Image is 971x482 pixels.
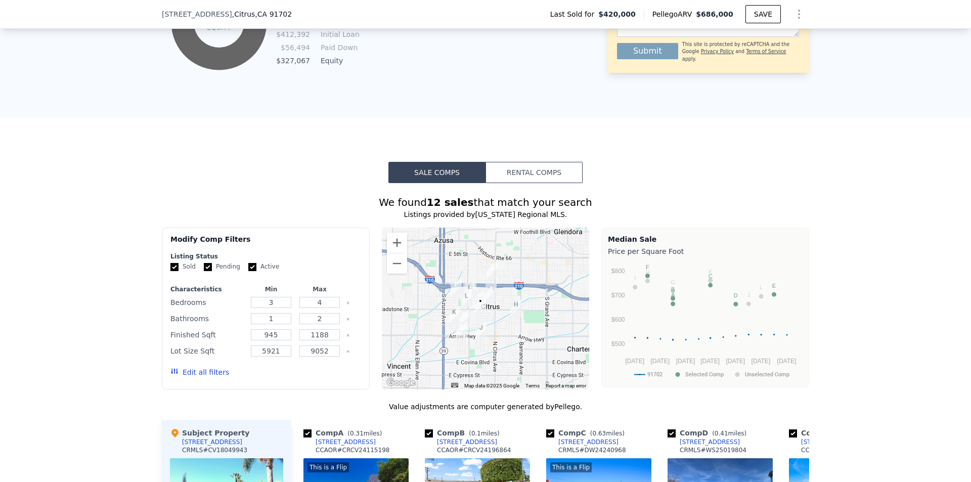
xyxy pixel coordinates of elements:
[475,323,487,340] div: 1450 N Aldenville Ave
[387,233,407,253] button: Zoom in
[459,310,470,327] div: 5330 N Heathdale Ave
[451,383,458,387] button: Keyboard shortcuts
[463,282,474,299] div: 18013 E Bellefont Dr
[170,263,179,271] input: Sold
[170,312,245,326] div: Bathrooms
[456,322,467,339] div: 611 W Alcross St
[425,438,497,446] a: [STREET_ADDRESS]
[646,264,649,270] text: F
[650,358,670,365] text: [DATE]
[346,349,350,354] button: Clear
[671,279,675,285] text: G
[437,438,497,446] div: [STREET_ADDRESS]
[473,291,484,309] div: 18302 E Ghent St
[608,234,803,244] div: Median Sale
[437,446,511,454] div: CCAOR # CRCV24196864
[249,285,293,293] div: Min
[485,162,583,183] button: Rental Comps
[384,376,418,389] a: Open this area in Google Maps (opens a new window)
[696,10,733,18] span: $686,000
[204,262,240,271] label: Pending
[745,371,789,378] text: Unselected Comp
[546,383,586,388] a: Report a map error
[645,269,649,275] text: H
[350,430,364,437] span: 0.31
[789,438,861,446] a: [STREET_ADDRESS]
[485,284,497,301] div: 18454 E Bellefont Dr
[685,371,724,378] text: Selected Comp
[170,295,245,310] div: Bedrooms
[652,9,696,19] span: Pellego ARV
[510,299,521,317] div: 5505 N Traymore Ave
[232,9,292,19] span: , Citrus
[425,428,504,438] div: Comp B
[170,234,361,252] div: Modify Comp Filters
[525,383,540,388] a: Terms (opens in new tab)
[746,49,786,54] a: Terms of Service
[546,428,629,438] div: Comp C
[170,262,196,271] label: Sold
[777,358,797,365] text: [DATE]
[162,402,809,412] div: Value adjustments are computer generated by Pellego .
[182,446,247,454] div: CRMLS # CV18049943
[248,262,279,271] label: Active
[801,438,861,446] div: [STREET_ADDRESS]
[343,430,386,437] span: ( miles)
[680,438,740,446] div: [STREET_ADDRESS]
[676,358,695,365] text: [DATE]
[307,462,349,472] div: This is a Flip
[248,263,256,271] input: Active
[598,9,636,19] span: $420,000
[625,358,644,365] text: [DATE]
[760,284,763,290] text: L
[170,252,361,260] div: Listing Status
[319,29,364,40] td: Initial Loan
[789,4,809,24] button: Show Options
[617,43,678,59] button: Submit
[668,438,740,446] a: [STREET_ADDRESS]
[734,292,738,298] text: D
[611,340,625,347] text: $500
[471,430,481,437] span: 0.1
[449,307,460,324] div: 17703 E Newburgh St
[162,195,809,209] div: We found that match your search
[170,344,245,358] div: Lot Size Sqft
[465,430,503,437] span: ( miles)
[207,23,231,31] tspan: equity
[461,291,472,308] div: 428 S Rosalinda Ave
[346,317,350,321] button: Clear
[550,462,592,472] div: This is a Flip
[316,438,376,446] div: [STREET_ADDRESS]
[465,282,476,299] div: 5731 Glenfinnan Ave
[319,42,364,53] td: Paid Down
[255,10,292,18] span: , CA 91702
[772,283,776,289] text: E
[608,244,803,258] div: Price per Square Foot
[487,262,498,279] div: 137 N Viceroy Ave
[384,376,418,389] img: Google
[546,438,619,446] a: [STREET_ADDRESS]
[276,55,311,66] td: $327,067
[752,358,771,365] text: [DATE]
[427,196,474,208] strong: 12 sales
[715,430,728,437] span: 0.41
[464,383,519,388] span: Map data ©2025 Google
[745,5,781,23] button: SAVE
[701,49,734,54] a: Privacy Policy
[608,258,803,385] svg: A chart.
[346,333,350,337] button: Clear
[182,438,242,446] div: [STREET_ADDRESS]
[592,430,606,437] span: 0.63
[558,438,619,446] div: [STREET_ADDRESS]
[700,358,720,365] text: [DATE]
[680,446,746,454] div: CRMLS # WS25019804
[276,42,311,53] td: $56,494
[671,286,675,292] text: B
[204,263,212,271] input: Pending
[388,162,485,183] button: Sale Comps
[789,428,871,438] div: Comp E
[303,428,386,438] div: Comp A
[162,9,232,19] span: [STREET_ADDRESS]
[747,292,751,298] text: J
